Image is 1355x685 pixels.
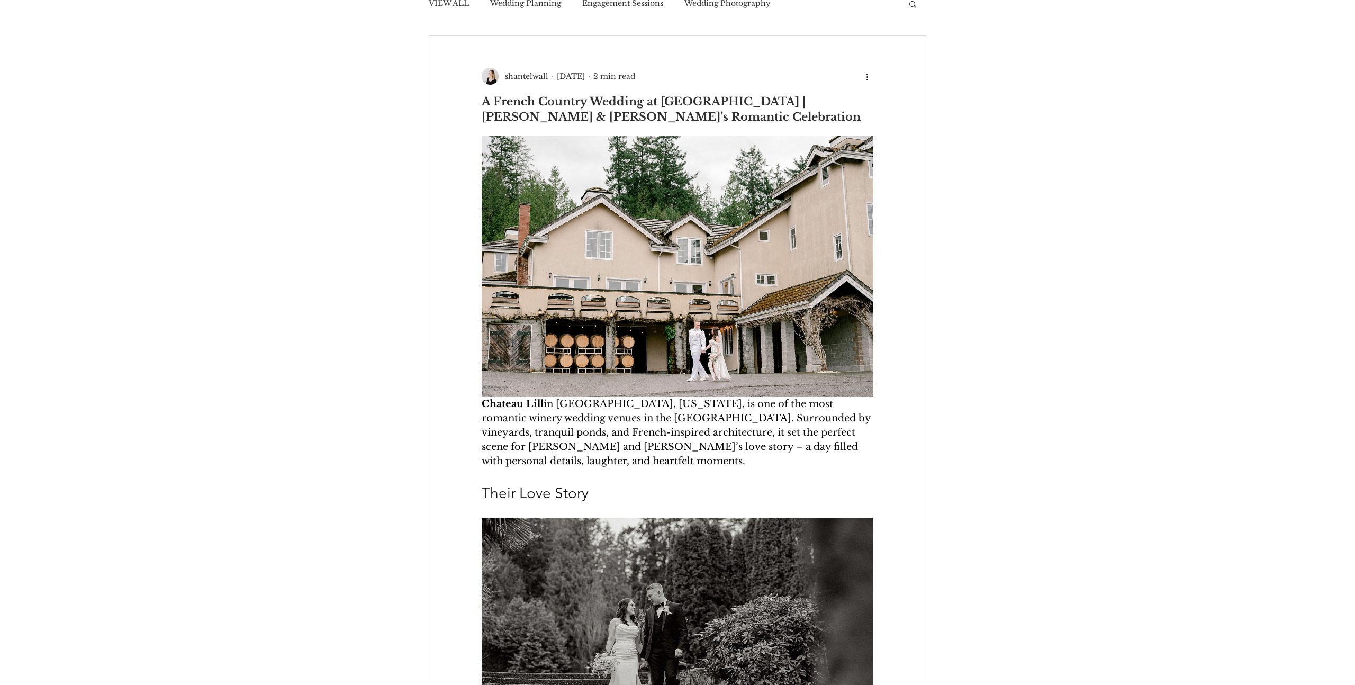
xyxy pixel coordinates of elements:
[482,398,544,410] span: Chateau Lill
[593,71,635,81] span: 2 min read
[482,484,589,502] span: Their Love Story
[482,136,873,397] img: Bride and groom in white walk hand in hand in front of a beige building with wine barrels on disp...
[557,71,585,81] span: Aug 4
[482,94,873,125] h1: A French Country Wedding at [GEOGRAPHIC_DATA] | [PERSON_NAME] & [PERSON_NAME]’s Romantic Celebration
[861,70,873,83] button: More actions
[482,398,873,467] span: in [GEOGRAPHIC_DATA], [US_STATE], is one of the most romantic winery wedding venues in the [GEOGR...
